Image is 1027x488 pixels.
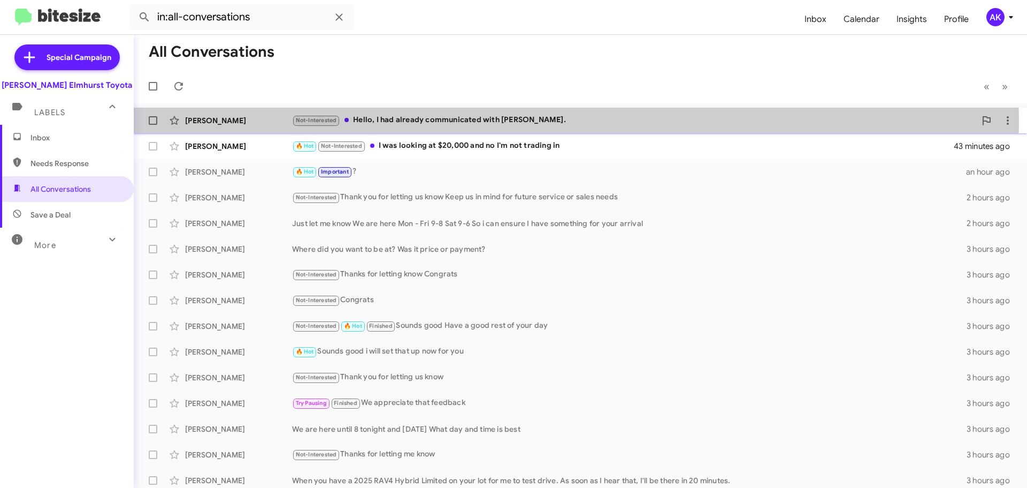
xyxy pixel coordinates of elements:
[292,114,976,126] div: Hello, I had already communicated with [PERSON_NAME].
[296,168,314,175] span: 🔥 Hot
[34,108,65,117] span: Labels
[936,4,977,35] a: Profile
[296,194,337,201] span: Not-Interested
[292,218,967,229] div: Just let me know We are here Mon - Fri 9-8 Sat 9-6 So i can ensure I have something for your arrival
[967,295,1018,306] div: 3 hours ago
[292,424,967,434] div: We are here until 8 tonight and [DATE] What day and time is best
[30,158,121,169] span: Needs Response
[185,295,292,306] div: [PERSON_NAME]
[14,44,120,70] a: Special Campaign
[30,209,71,220] span: Save a Deal
[185,167,292,177] div: [PERSON_NAME]
[967,398,1018,409] div: 3 hours ago
[967,475,1018,486] div: 3 hours ago
[1002,80,1008,93] span: »
[185,398,292,409] div: [PERSON_NAME]
[321,168,349,175] span: Important
[292,140,954,152] div: I was looking at $20,000 and no I'm not trading in
[967,218,1018,229] div: 2 hours ago
[185,475,292,486] div: [PERSON_NAME]
[185,372,292,383] div: [PERSON_NAME]
[296,451,337,458] span: Not-Interested
[344,322,362,329] span: 🔥 Hot
[966,167,1018,177] div: an hour ago
[292,294,967,306] div: Congrats
[835,4,888,35] a: Calendar
[296,142,314,149] span: 🔥 Hot
[995,76,1014,97] button: Next
[292,191,967,204] div: Thank you for letting us know Keep us in mind for future service or sales needs
[185,347,292,357] div: [PERSON_NAME]
[967,321,1018,332] div: 3 hours ago
[292,166,966,178] div: ?
[185,218,292,229] div: [PERSON_NAME]
[129,4,354,30] input: Search
[296,322,337,329] span: Not-Interested
[967,449,1018,460] div: 3 hours ago
[986,8,1005,26] div: AK
[185,141,292,152] div: [PERSON_NAME]
[967,269,1018,280] div: 3 hours ago
[967,192,1018,203] div: 2 hours ago
[296,117,337,124] span: Not-Interested
[47,52,111,63] span: Special Campaign
[977,8,1015,26] button: AK
[185,115,292,126] div: [PERSON_NAME]
[796,4,835,35] a: Inbox
[334,400,357,407] span: Finished
[149,43,274,61] h1: All Conversations
[888,4,936,35] a: Insights
[296,400,327,407] span: Try Pausing
[292,475,967,486] div: When you have a 2025 RAV4 Hybrid Limited on your lot for me to test drive. As soon as I hear that...
[34,241,56,250] span: More
[967,424,1018,434] div: 3 hours ago
[296,348,314,355] span: 🔥 Hot
[185,244,292,254] div: [PERSON_NAME]
[296,374,337,381] span: Not-Interested
[185,192,292,203] div: [PERSON_NAME]
[30,184,91,194] span: All Conversations
[292,320,967,332] div: Sounds good Have a good rest of your day
[185,424,292,434] div: [PERSON_NAME]
[185,449,292,460] div: [PERSON_NAME]
[292,397,967,409] div: We appreciate that feedback
[292,244,967,254] div: Where did you want to be at? Was it price or payment?
[296,297,337,304] span: Not-Interested
[292,346,967,358] div: Sounds good i will set that up now for you
[30,132,121,143] span: Inbox
[2,80,132,91] div: [PERSON_NAME] Elmhurst Toyota
[185,269,292,280] div: [PERSON_NAME]
[967,244,1018,254] div: 3 hours ago
[185,321,292,332] div: [PERSON_NAME]
[369,322,393,329] span: Finished
[292,371,967,384] div: Thank you for letting us know
[321,142,362,149] span: Not-Interested
[292,448,967,461] div: Thanks for letting me know
[967,372,1018,383] div: 3 hours ago
[984,80,990,93] span: «
[292,268,967,281] div: Thanks for letting know Congrats
[954,141,1018,152] div: 43 minutes ago
[977,76,996,97] button: Previous
[978,76,1014,97] nav: Page navigation example
[967,347,1018,357] div: 3 hours ago
[296,271,337,278] span: Not-Interested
